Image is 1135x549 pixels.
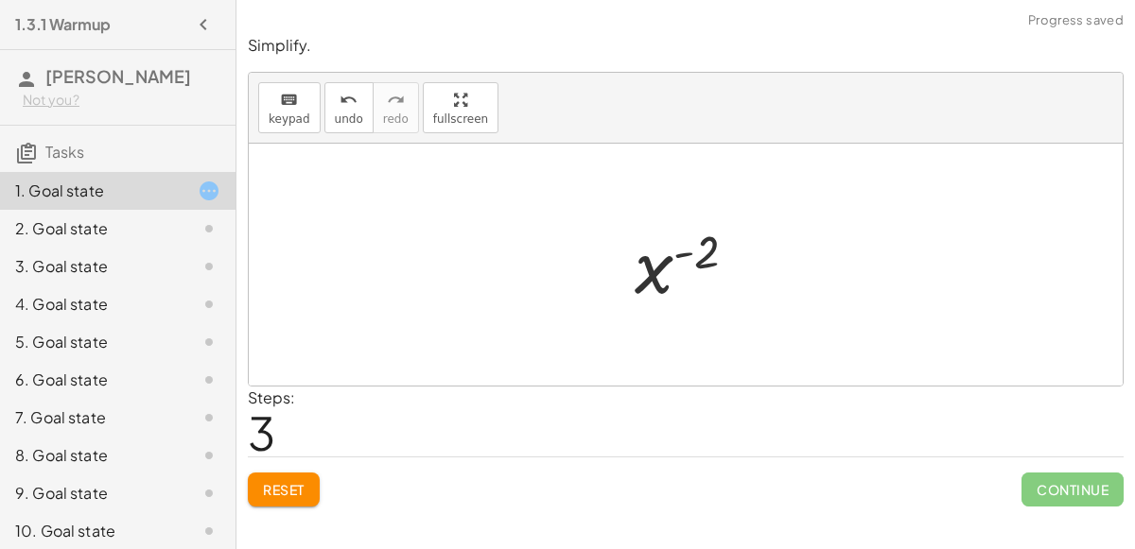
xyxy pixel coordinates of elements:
[387,89,405,112] i: redo
[45,142,84,162] span: Tasks
[198,331,220,353] i: Task not started.
[15,520,167,542] div: 10. Goal state
[263,481,305,498] span: Reset
[15,217,167,240] div: 2. Goal state
[15,13,111,36] h4: 1.3.1 Warmup
[248,387,295,407] label: Steps:
[23,91,220,110] div: Not you?
[340,89,358,112] i: undo
[1028,11,1124,30] span: Progress saved
[269,112,310,126] span: keypad
[198,293,220,316] i: Task not started.
[324,82,374,133] button: undoundo
[198,369,220,391] i: Task not started.
[198,482,220,505] i: Task not started.
[433,112,488,126] span: fullscreen
[373,82,419,133] button: redoredo
[198,520,220,542] i: Task not started.
[15,482,167,505] div: 9. Goal state
[248,35,1124,57] p: Simplify.
[198,444,220,467] i: Task not started.
[15,180,167,202] div: 1. Goal state
[280,89,298,112] i: keyboard
[198,255,220,278] i: Task not started.
[198,180,220,202] i: Task started.
[198,217,220,240] i: Task not started.
[15,293,167,316] div: 4. Goal state
[258,82,321,133] button: keyboardkeypad
[248,403,275,461] span: 3
[198,406,220,429] i: Task not started.
[15,369,167,391] div: 6. Goal state
[15,406,167,429] div: 7. Goal state
[383,112,409,126] span: redo
[15,331,167,353] div: 5. Goal state
[15,255,167,278] div: 3. Goal state
[248,472,320,506] button: Reset
[45,65,191,87] span: [PERSON_NAME]
[15,444,167,467] div: 8. Goal state
[335,112,363,126] span: undo
[423,82,498,133] button: fullscreen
